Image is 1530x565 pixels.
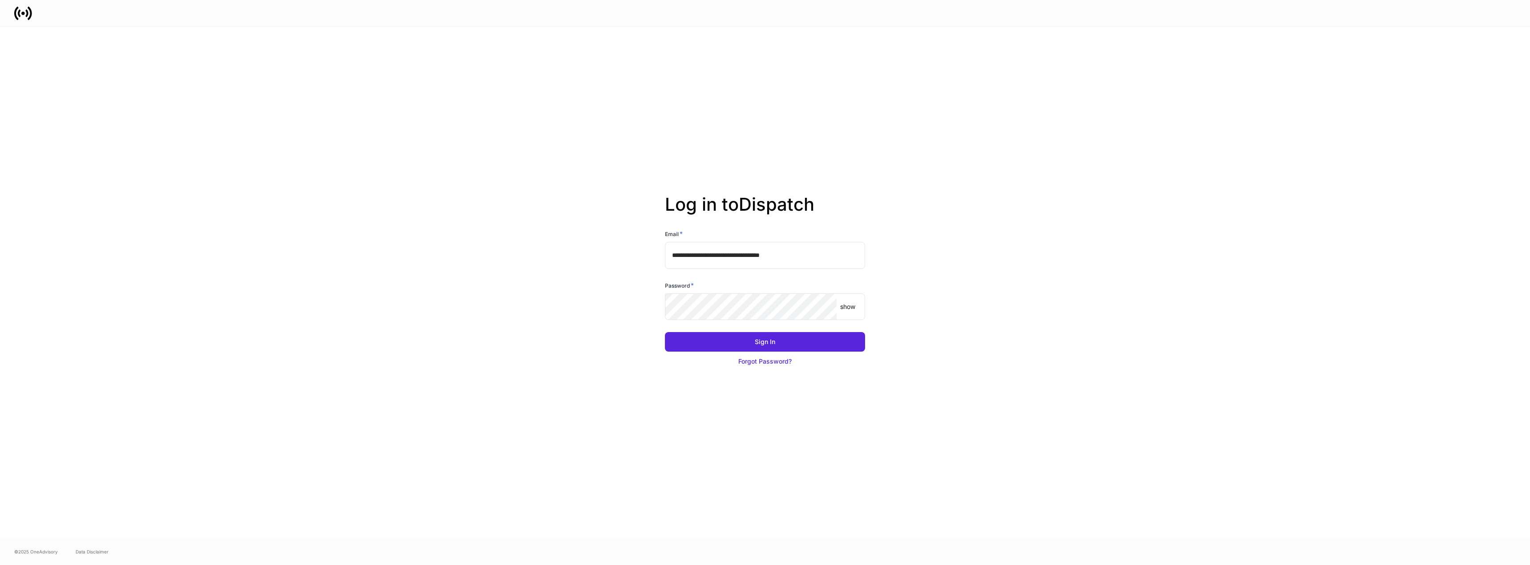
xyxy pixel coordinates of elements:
a: Data Disclaimer [76,548,109,555]
div: Forgot Password? [738,357,792,366]
h6: Email [665,229,683,238]
span: © 2025 OneAdvisory [14,548,58,555]
div: Sign In [755,337,775,346]
button: Forgot Password? [665,352,865,371]
h2: Log in to Dispatch [665,194,865,229]
p: show [840,302,855,311]
button: Sign In [665,332,865,352]
h6: Password [665,281,694,290]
